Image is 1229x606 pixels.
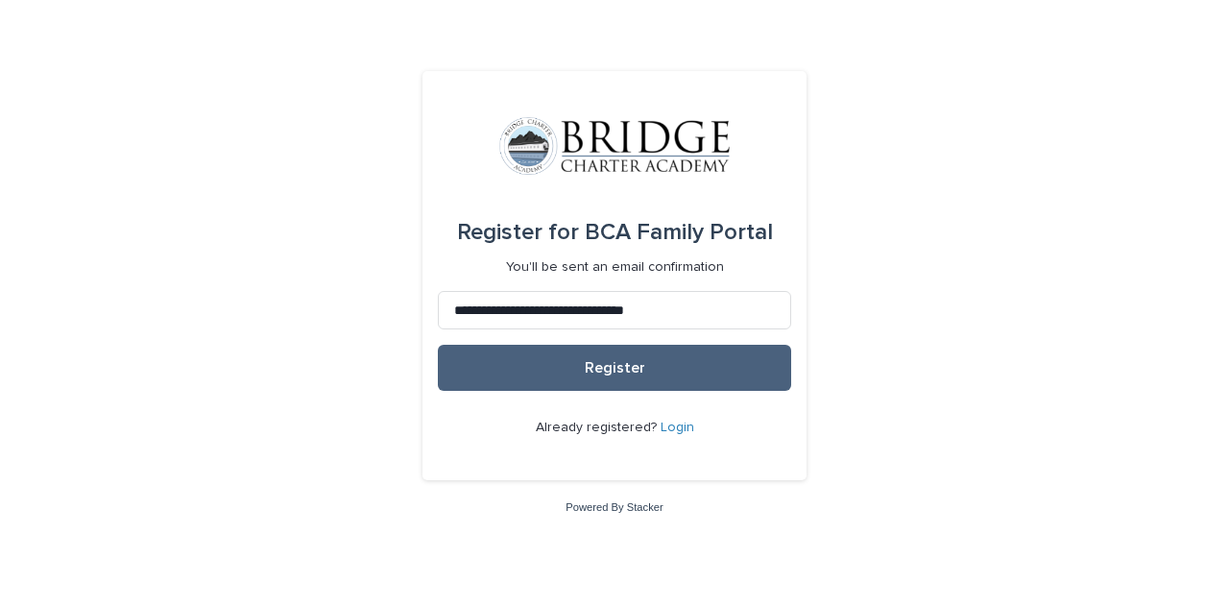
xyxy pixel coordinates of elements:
a: Powered By Stacker [566,501,663,513]
p: You'll be sent an email confirmation [506,259,724,276]
a: Login [661,421,694,434]
span: Register [585,360,645,376]
img: V1C1m3IdTEidaUdm9Hs0 [499,117,730,175]
button: Register [438,345,791,391]
div: BCA Family Portal [457,206,773,259]
span: Register for [457,221,579,244]
span: Already registered? [536,421,661,434]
